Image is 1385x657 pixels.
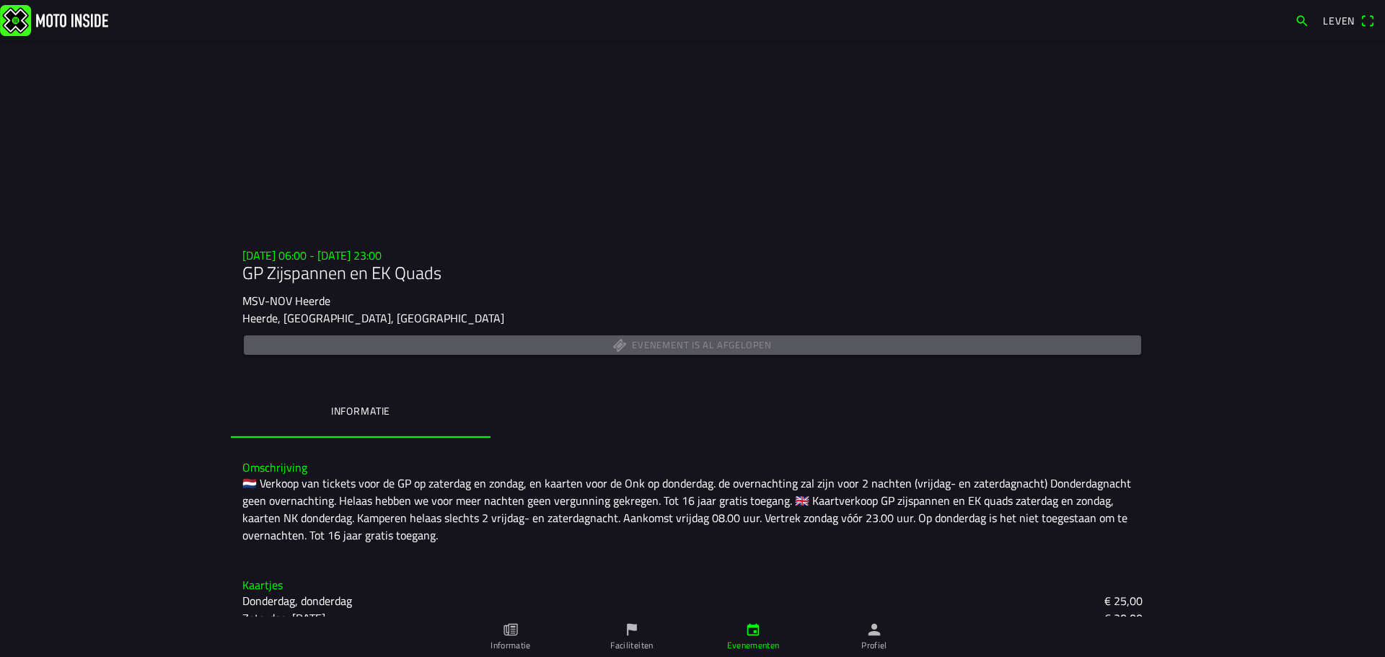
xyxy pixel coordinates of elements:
ion-icon: persoon [866,622,882,638]
font: € 30,00 [1104,609,1143,627]
a: zoekopdracht [1288,8,1316,32]
ion-icon: kalender [745,622,761,638]
font: Evenementen [727,638,780,652]
font: € 25,00 [1104,592,1143,609]
font: Kaartjes [242,576,283,594]
ion-icon: vlag [624,622,640,638]
font: MSV-NOV Heerde [242,292,330,309]
font: Leven [1323,13,1355,28]
font: 🇳🇱 Verkoop van tickets voor de GP op zaterdag en zondag, en kaarten voor de Onk op donderdag. de ... [242,475,1134,544]
font: Informatie [331,403,390,418]
font: Donderdag, donderdag [242,592,352,609]
font: Faciliteiten [610,638,653,652]
ion-icon: papier [503,622,519,638]
a: Levenqr-scanner [1316,8,1382,32]
font: Informatie [491,638,531,652]
font: Profiel [861,638,887,652]
font: Omschrijving [242,459,307,476]
font: GP Zijspannen en EK Quads [242,260,441,286]
font: Zaterdag, [DATE] [242,609,325,627]
font: [DATE] 06:00 - [DATE] 23:00 [242,247,382,264]
font: Heerde, [GEOGRAPHIC_DATA], [GEOGRAPHIC_DATA] [242,309,504,327]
